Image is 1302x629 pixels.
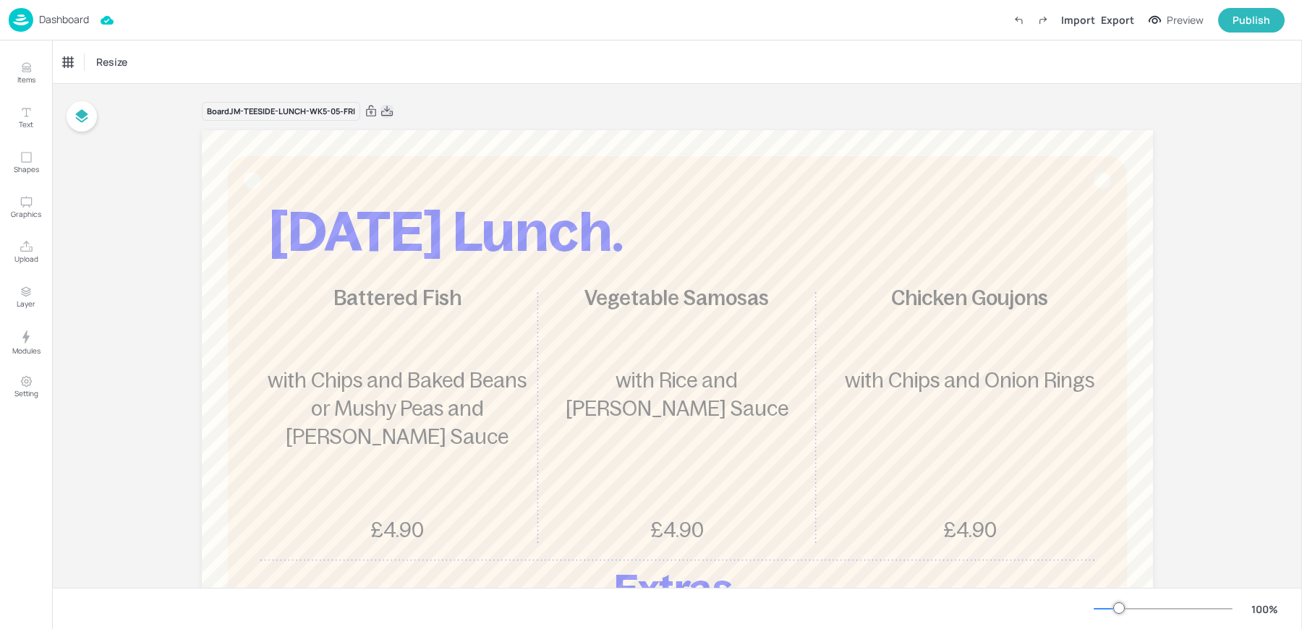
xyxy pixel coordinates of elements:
span: [DATE] Lunch. [269,202,624,262]
div: Publish [1233,12,1270,28]
span: Resize [93,54,130,69]
div: 100 % [1247,602,1282,617]
button: Publish [1218,8,1285,33]
span: £4.90 [370,518,424,542]
span: with Chips and Onion Rings [845,369,1094,392]
label: Redo (Ctrl + Y) [1031,8,1055,33]
span: £4.90 [650,518,704,542]
button: Preview [1140,9,1212,31]
div: Import [1061,12,1095,27]
div: Export [1101,12,1134,27]
div: Board JM-TEESIDE-LUNCH-WK5-05-FRI [202,102,360,121]
img: logo-86c26b7e.jpg [9,8,33,32]
span: £4.90 [943,518,997,542]
span: with Chips and Baked Beans or Mushy Peas and [PERSON_NAME] Sauce [268,369,527,448]
label: Undo (Ctrl + Z) [1006,8,1031,33]
span: with Rice and [PERSON_NAME] Sauce [566,369,788,420]
div: Preview [1167,12,1204,28]
p: Dashboard [39,14,89,25]
span: Chicken Goujons [891,286,1048,309]
span: Battered Fish [333,286,461,309]
span: Vegetable Samosas [584,286,769,309]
